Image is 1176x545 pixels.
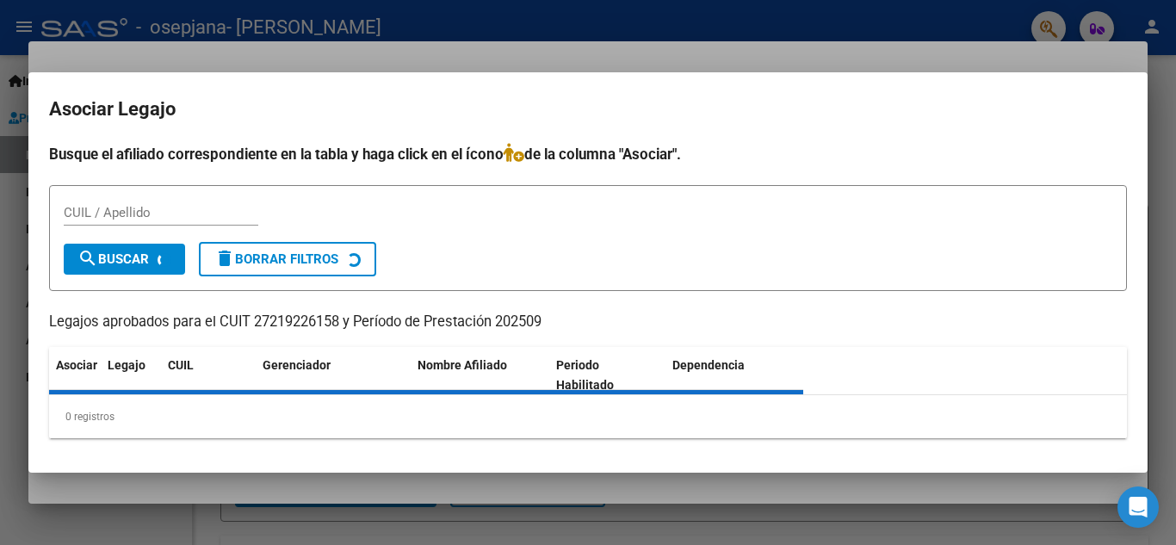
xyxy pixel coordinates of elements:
span: Periodo Habilitado [556,358,614,392]
h2: Asociar Legajo [49,93,1127,126]
datatable-header-cell: CUIL [161,347,256,404]
datatable-header-cell: Nombre Afiliado [411,347,549,404]
button: Buscar [64,244,185,275]
h4: Busque el afiliado correspondiente en la tabla y haga click en el ícono de la columna "Asociar". [49,143,1127,165]
span: Buscar [77,251,149,267]
div: Open Intercom Messenger [1117,486,1159,528]
datatable-header-cell: Legajo [101,347,161,404]
datatable-header-cell: Asociar [49,347,101,404]
span: Dependencia [672,358,745,372]
span: Gerenciador [263,358,331,372]
p: Legajos aprobados para el CUIT 27219226158 y Período de Prestación 202509 [49,312,1127,333]
span: Nombre Afiliado [418,358,507,372]
datatable-header-cell: Periodo Habilitado [549,347,665,404]
button: Borrar Filtros [199,242,376,276]
span: CUIL [168,358,194,372]
span: Legajo [108,358,145,372]
mat-icon: delete [214,248,235,269]
div: 0 registros [49,395,1127,438]
span: Borrar Filtros [214,251,338,267]
datatable-header-cell: Gerenciador [256,347,411,404]
datatable-header-cell: Dependencia [665,347,804,404]
span: Asociar [56,358,97,372]
mat-icon: search [77,248,98,269]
